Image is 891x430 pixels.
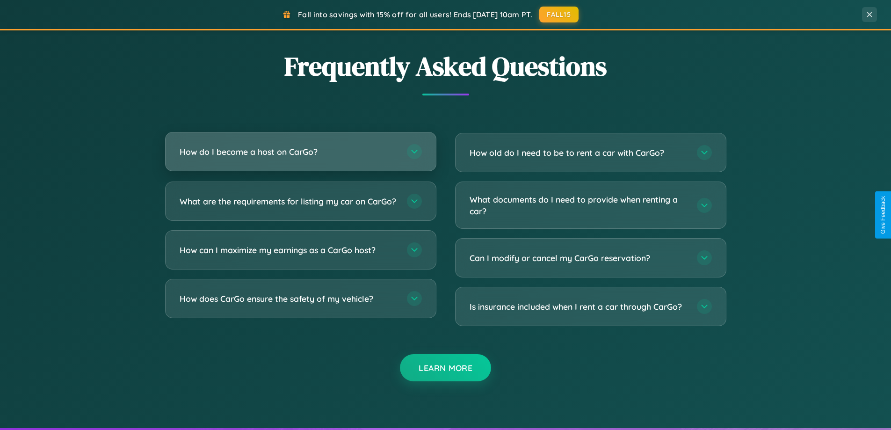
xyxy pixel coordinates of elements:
[298,10,532,19] span: Fall into savings with 15% off for all users! Ends [DATE] 10am PT.
[880,196,886,234] div: Give Feedback
[470,147,688,159] h3: How old do I need to be to rent a car with CarGo?
[539,7,579,22] button: FALL15
[400,354,491,381] button: Learn More
[470,301,688,313] h3: Is insurance included when I rent a car through CarGo?
[180,244,398,256] h3: How can I maximize my earnings as a CarGo host?
[180,196,398,207] h3: What are the requirements for listing my car on CarGo?
[180,293,398,305] h3: How does CarGo ensure the safety of my vehicle?
[470,194,688,217] h3: What documents do I need to provide when renting a car?
[165,48,726,84] h2: Frequently Asked Questions
[180,146,398,158] h3: How do I become a host on CarGo?
[470,252,688,264] h3: Can I modify or cancel my CarGo reservation?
